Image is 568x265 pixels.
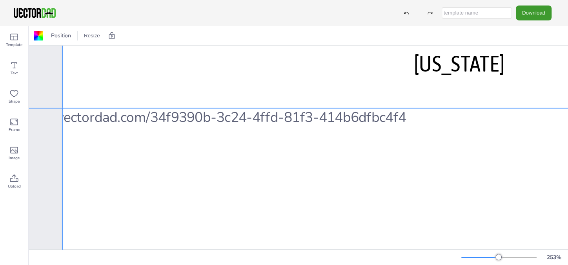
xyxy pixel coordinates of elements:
[81,29,103,42] button: Resize
[13,7,57,19] img: VectorDad-1.png
[11,70,18,76] span: Text
[414,51,504,77] span: [US_STATE]
[516,6,552,20] button: Download
[9,127,20,133] span: Frame
[8,183,21,190] span: Upload
[9,155,20,161] span: Image
[49,32,73,39] span: Position
[544,254,563,261] div: 253 %
[442,7,512,18] input: template name
[9,98,20,105] span: Shape
[6,42,22,48] span: Template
